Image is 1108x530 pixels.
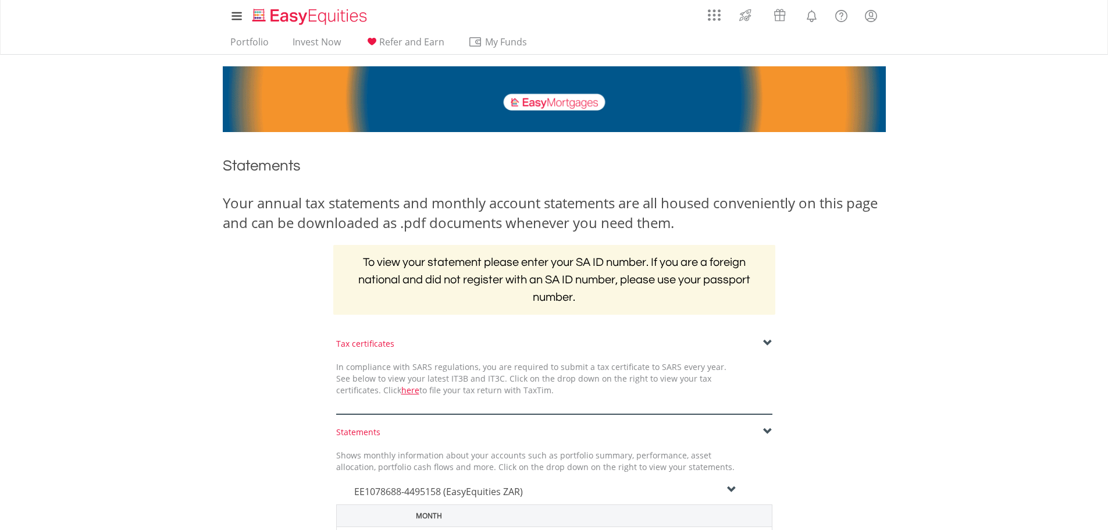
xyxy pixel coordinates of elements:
img: EasyEquities_Logo.png [250,7,372,26]
img: vouchers-v2.svg [770,6,789,24]
a: here [401,385,419,396]
span: Statements [223,158,301,173]
span: Refer and Earn [379,35,444,48]
span: EE1078688-4495158 (EasyEquities ZAR) [354,485,523,498]
div: Statements [336,426,772,438]
th: Month [336,504,522,527]
a: Notifications [797,3,826,26]
a: Vouchers [763,3,797,24]
a: My Profile [856,3,886,29]
span: My Funds [468,34,544,49]
img: EasyMortage Promotion Banner [223,66,886,132]
a: Refer and Earn [360,36,449,54]
img: thrive-v2.svg [736,6,755,24]
span: Click to file your tax return with TaxTim. [383,385,554,396]
h2: To view your statement please enter your SA ID number. If you are a foreign national and did not ... [333,245,775,315]
div: Shows monthly information about your accounts such as portfolio summary, performance, asset alloc... [327,450,743,473]
div: Your annual tax statements and monthly account statements are all housed conveniently on this pag... [223,193,886,233]
div: Tax certificates [336,338,772,350]
img: grid-menu-icon.svg [708,9,721,22]
span: In compliance with SARS regulations, you are required to submit a tax certificate to SARS every y... [336,361,726,396]
a: Portfolio [226,36,273,54]
a: AppsGrid [700,3,728,22]
a: Home page [248,3,372,26]
a: Invest Now [288,36,345,54]
a: FAQ's and Support [826,3,856,26]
